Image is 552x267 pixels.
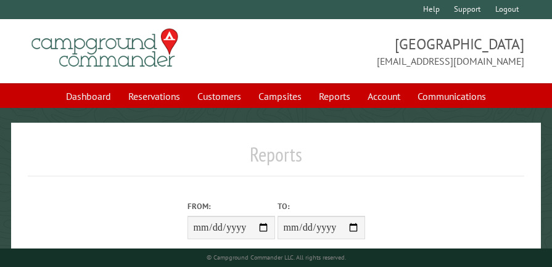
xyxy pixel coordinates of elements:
a: Account [360,84,408,108]
a: Communications [410,84,493,108]
a: Dashboard [59,84,118,108]
a: Campsites [251,84,309,108]
a: Reservations [121,84,187,108]
span: [GEOGRAPHIC_DATA] [EMAIL_ADDRESS][DOMAIN_NAME] [276,34,525,68]
a: Customers [190,84,249,108]
a: Reports [311,84,358,108]
label: To: [278,200,365,212]
img: Campground Commander [28,24,182,72]
label: From: [187,200,275,212]
h1: Reports [28,142,525,176]
small: © Campground Commander LLC. All rights reserved. [207,253,346,261]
